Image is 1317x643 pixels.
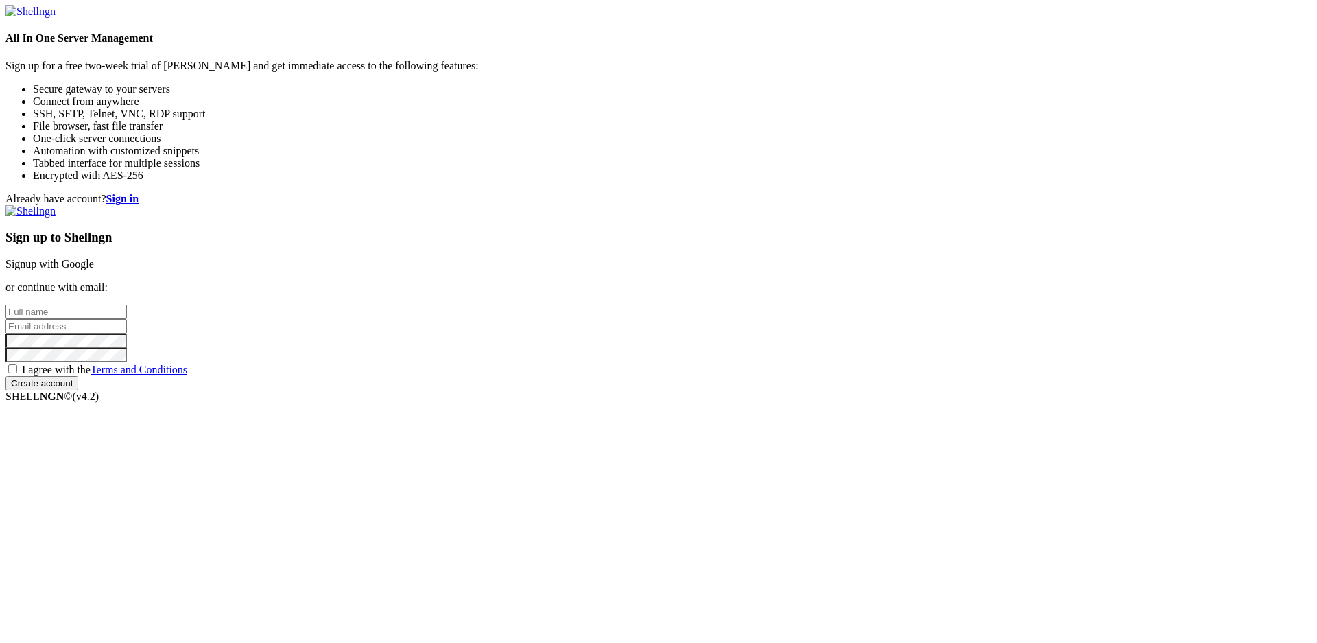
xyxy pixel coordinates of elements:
a: Signup with Google [5,258,94,270]
h3: Sign up to Shellngn [5,230,1312,245]
h4: All In One Server Management [5,32,1312,45]
input: Full name [5,305,127,319]
span: SHELL © [5,390,99,402]
b: NGN [40,390,64,402]
img: Shellngn [5,5,56,18]
a: Sign in [106,193,139,204]
input: Create account [5,376,78,390]
li: One-click server connections [33,132,1312,145]
li: SSH, SFTP, Telnet, VNC, RDP support [33,108,1312,120]
a: Terms and Conditions [91,364,187,375]
li: Tabbed interface for multiple sessions [33,157,1312,169]
p: Sign up for a free two-week trial of [PERSON_NAME] and get immediate access to the following feat... [5,60,1312,72]
div: Already have account? [5,193,1312,205]
span: I agree with the [22,364,187,375]
li: Secure gateway to your servers [33,83,1312,95]
input: Email address [5,319,127,334]
input: I agree with theTerms and Conditions [8,364,17,373]
li: Connect from anywhere [33,95,1312,108]
li: File browser, fast file transfer [33,120,1312,132]
li: Encrypted with AES-256 [33,169,1312,182]
li: Automation with customized snippets [33,145,1312,157]
span: 4.2.0 [73,390,99,402]
p: or continue with email: [5,281,1312,294]
img: Shellngn [5,205,56,218]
